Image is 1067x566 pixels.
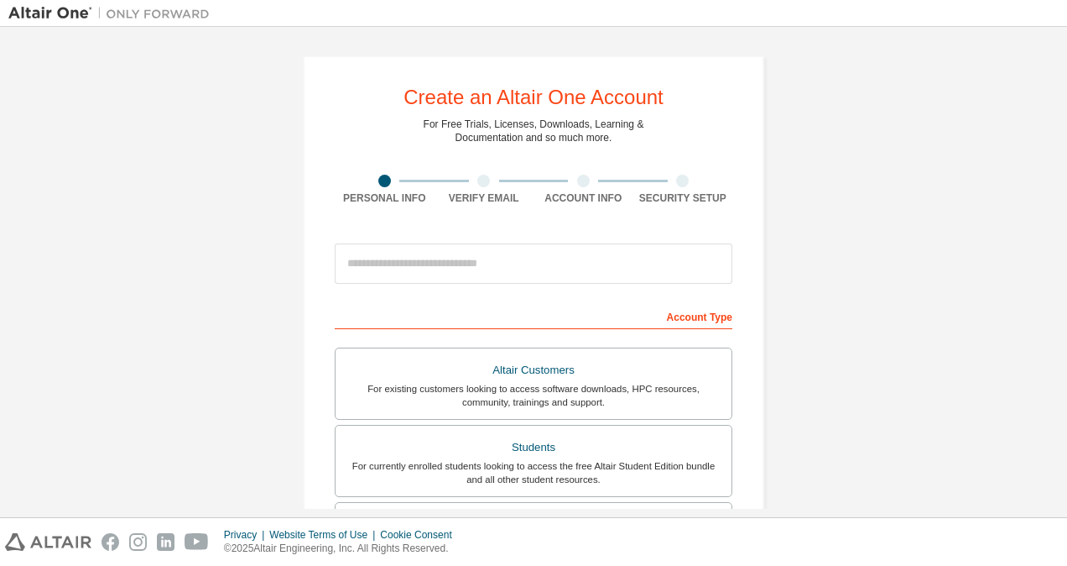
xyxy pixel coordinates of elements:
[424,118,644,144] div: For Free Trials, Licenses, Downloads, Learning & Documentation and so much more.
[157,533,174,551] img: linkedin.svg
[129,533,147,551] img: instagram.svg
[335,302,732,329] div: Account Type
[346,459,721,486] div: For currently enrolled students looking to access the free Altair Student Edition bundle and all ...
[533,191,633,205] div: Account Info
[101,533,119,551] img: facebook.svg
[380,528,461,542] div: Cookie Consent
[335,191,435,205] div: Personal Info
[185,533,209,551] img: youtube.svg
[633,191,733,205] div: Security Setup
[8,5,218,22] img: Altair One
[403,87,664,107] div: Create an Altair One Account
[435,191,534,205] div: Verify Email
[224,528,269,542] div: Privacy
[5,533,91,551] img: altair_logo.svg
[346,382,721,409] div: For existing customers looking to access software downloads, HPC resources, community, trainings ...
[346,359,721,382] div: Altair Customers
[269,528,380,542] div: Website Terms of Use
[224,542,462,556] p: © 2025 Altair Engineering, Inc. All Rights Reserved.
[346,436,721,459] div: Students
